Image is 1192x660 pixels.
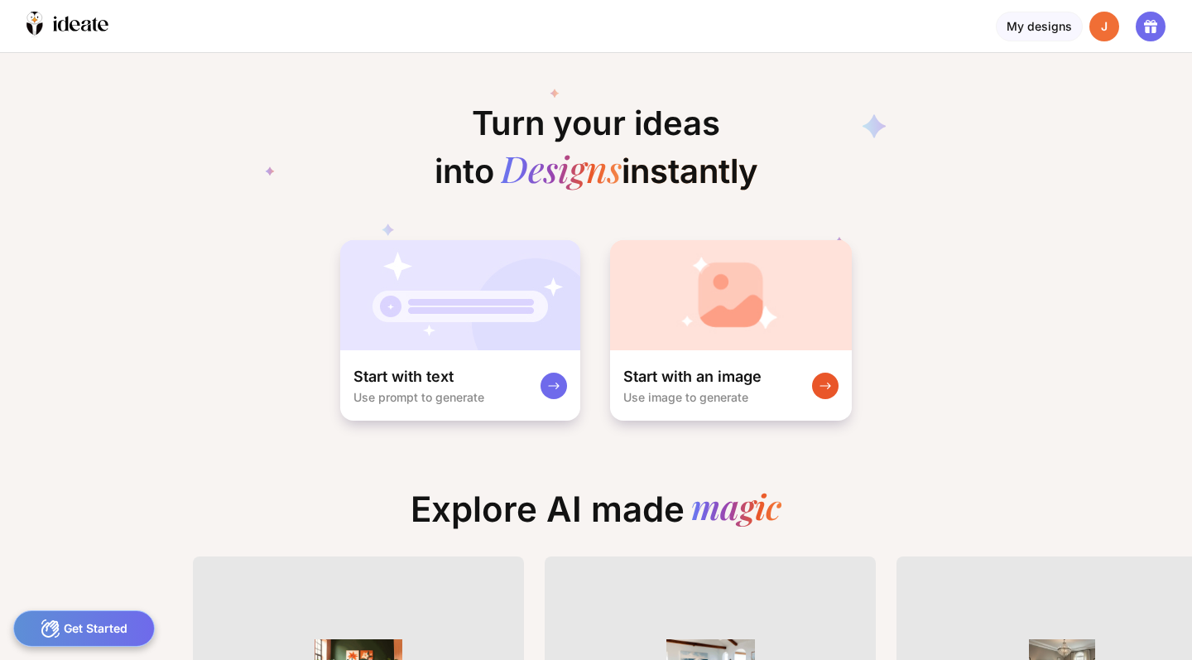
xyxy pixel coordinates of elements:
div: J [1089,12,1119,41]
div: Use prompt to generate [353,390,484,404]
img: startWithImageCardBg.jpg [610,240,852,350]
div: Explore AI made [397,489,795,543]
div: My designs [996,12,1083,41]
div: magic [691,489,781,530]
div: Start with an image [623,367,762,387]
img: startWithTextCardBg.jpg [340,240,580,350]
div: Use image to generate [623,390,748,404]
div: Start with text [353,367,454,387]
div: Get Started [13,610,155,647]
